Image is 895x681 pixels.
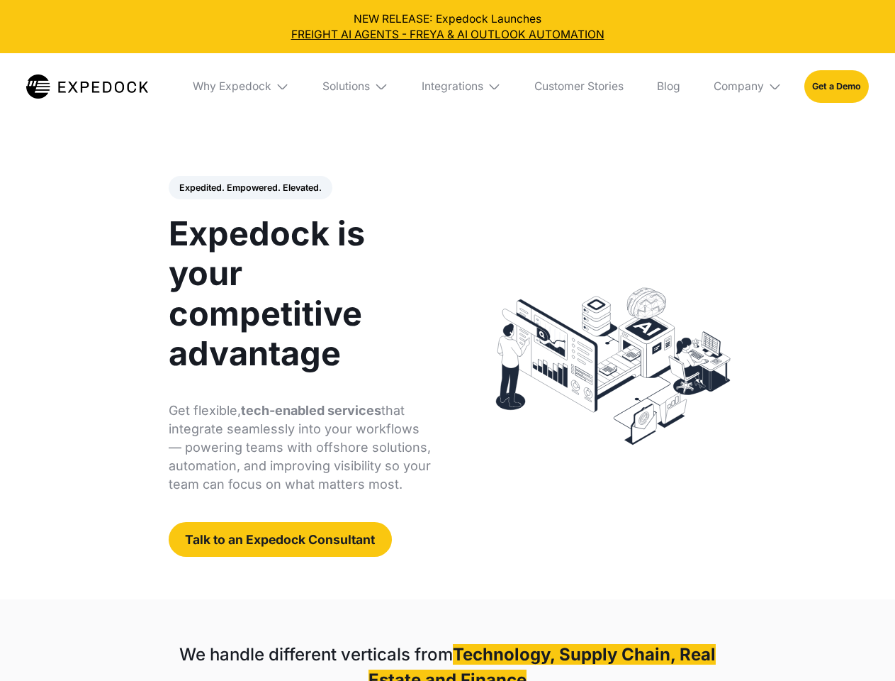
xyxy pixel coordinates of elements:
div: Integrations [410,53,512,120]
div: Why Expedock [193,79,271,94]
a: FREIGHT AI AGENTS - FREYA & AI OUTLOOK AUTOMATION [11,27,884,43]
iframe: Chat Widget [824,613,895,681]
div: Solutions [312,53,400,120]
p: Get flexible, that integrate seamlessly into your workflows — powering teams with offshore soluti... [169,402,432,494]
div: Company [714,79,764,94]
a: Blog [646,53,691,120]
a: Talk to an Expedock Consultant [169,522,392,557]
a: Customer Stories [523,53,634,120]
div: Integrations [422,79,483,94]
div: NEW RELEASE: Expedock Launches [11,11,884,43]
a: Get a Demo [804,70,869,102]
div: Company [702,53,793,120]
h1: Expedock is your competitive advantage [169,214,432,373]
div: Why Expedock [181,53,300,120]
strong: We handle different verticals from [179,644,453,665]
div: Solutions [322,79,370,94]
strong: tech-enabled services [241,403,381,418]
